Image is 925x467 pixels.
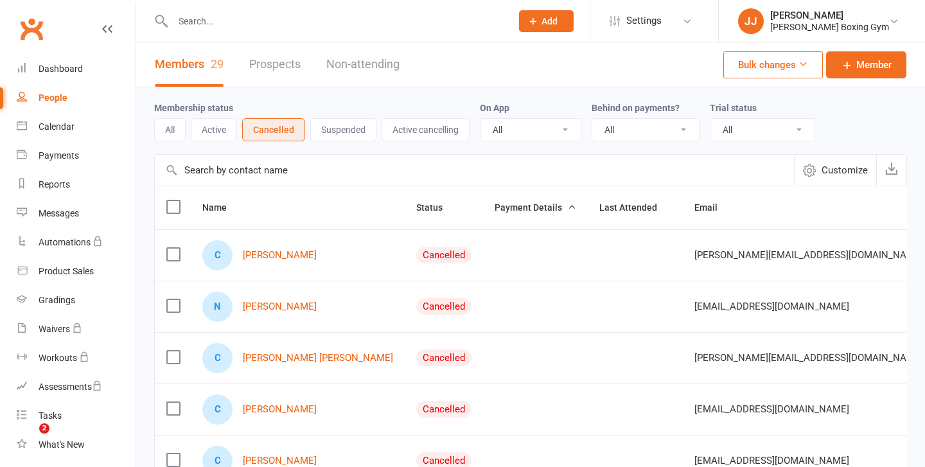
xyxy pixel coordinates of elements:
a: Calendar [17,112,136,141]
span: [EMAIL_ADDRESS][DOMAIN_NAME] [694,294,849,319]
div: 29 [211,57,224,71]
div: People [39,93,67,103]
a: Non-attending [326,42,400,87]
span: 2 [39,423,49,434]
a: [PERSON_NAME] [243,301,317,312]
div: Payments [39,150,79,161]
a: Tasks [17,401,136,430]
a: Automations [17,228,136,257]
div: Cancelled [416,247,471,263]
button: Suspended [310,118,376,141]
a: Members29 [155,42,224,87]
a: What's New [17,430,136,459]
span: Member [856,57,892,73]
div: Cancelled [416,349,471,366]
div: Gradings [39,295,75,305]
span: [EMAIL_ADDRESS][DOMAIN_NAME] [694,397,849,421]
a: Clubworx [15,13,48,45]
span: Last Attended [599,202,671,213]
a: [PERSON_NAME] [243,404,317,415]
div: Connor [202,343,233,373]
div: Nathan [202,292,233,322]
iframe: Intercom live chat [13,423,44,454]
span: Name [202,202,241,213]
span: Payment Details [495,202,576,213]
div: Reports [39,179,70,189]
div: Waivers [39,324,70,334]
a: Member [826,51,906,78]
a: [PERSON_NAME] [PERSON_NAME] [243,353,393,364]
label: On App [480,103,509,113]
div: Workouts [39,353,77,363]
a: [PERSON_NAME] [243,455,317,466]
a: Payments [17,141,136,170]
span: [PERSON_NAME][EMAIL_ADDRESS][DOMAIN_NAME] [694,346,923,370]
button: Active [191,118,237,141]
button: All [154,118,186,141]
a: Prospects [249,42,301,87]
div: Connor [202,394,233,425]
input: Search by contact name [155,155,794,186]
a: Waivers [17,315,136,344]
button: Active cancelling [382,118,470,141]
a: People [17,84,136,112]
label: Membership status [154,103,233,113]
div: Messages [39,208,79,218]
div: [PERSON_NAME] Boxing Gym [770,21,889,33]
span: Add [542,16,558,26]
div: Product Sales [39,266,94,276]
button: Status [416,200,457,215]
button: Name [202,200,241,215]
div: Cancelled [416,298,471,315]
a: [PERSON_NAME] [243,250,317,261]
button: Add [519,10,574,32]
button: Cancelled [242,118,305,141]
div: JJ [738,8,764,34]
span: Customize [822,163,868,178]
div: Caelen [202,240,233,270]
label: Behind on payments? [592,103,680,113]
a: Reports [17,170,136,199]
a: Dashboard [17,55,136,84]
div: Dashboard [39,64,83,74]
span: Settings [626,6,662,35]
span: Email [694,202,732,213]
a: Messages [17,199,136,228]
a: Gradings [17,286,136,315]
div: Calendar [39,121,75,132]
span: Status [416,202,457,213]
button: Email [694,200,732,215]
a: Workouts [17,344,136,373]
button: Customize [794,155,876,186]
button: Bulk changes [723,51,823,78]
div: What's New [39,439,85,450]
label: Trial status [710,103,757,113]
div: Tasks [39,410,62,421]
a: Assessments [17,373,136,401]
div: Automations [39,237,91,247]
input: Search... [169,12,502,30]
a: Product Sales [17,257,136,286]
div: Assessments [39,382,102,392]
button: Payment Details [495,200,576,215]
div: [PERSON_NAME] [770,10,889,21]
span: [PERSON_NAME][EMAIL_ADDRESS][DOMAIN_NAME] [694,243,923,267]
div: Cancelled [416,401,471,418]
button: Last Attended [599,200,671,215]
